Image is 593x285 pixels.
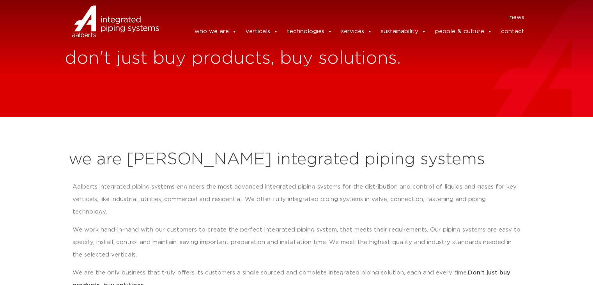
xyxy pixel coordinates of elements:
[381,24,427,39] a: sustainability
[73,181,521,218] p: Aalberts integrated piping systems engineers the most advanced integrated piping systems for the ...
[341,24,372,39] a: services
[246,24,278,39] a: verticals
[435,24,492,39] a: people & culture
[510,11,524,24] a: news
[195,24,237,39] a: who we are
[69,150,525,169] h2: we are [PERSON_NAME] integrated piping systems
[171,11,525,24] nav: Menu
[501,24,524,39] a: contact
[73,224,521,261] p: We work hand-in-hand with our customers to create the perfect integrated piping system, that meet...
[287,24,333,39] a: technologies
